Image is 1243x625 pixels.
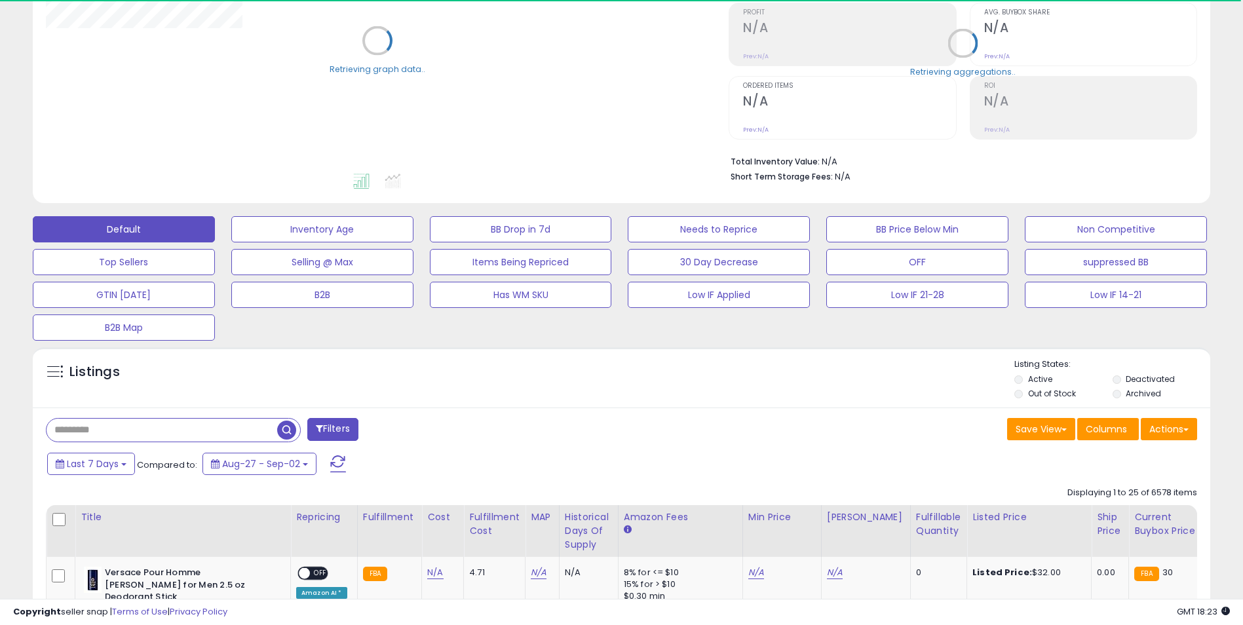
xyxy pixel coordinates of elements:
[748,510,816,524] div: Min Price
[469,567,515,578] div: 4.71
[1025,249,1207,275] button: suppressed BB
[531,566,546,579] a: N/A
[469,510,520,538] div: Fulfillment Cost
[296,510,352,524] div: Repricing
[826,282,1008,308] button: Low IF 21-28
[112,605,168,618] a: Terms of Use
[565,567,608,578] div: N/A
[330,63,425,75] div: Retrieving graph data..
[1086,423,1127,436] span: Columns
[202,453,316,475] button: Aug-27 - Sep-02
[427,566,443,579] a: N/A
[1141,418,1197,440] button: Actions
[1162,566,1173,578] span: 30
[1126,373,1175,385] label: Deactivated
[69,363,120,381] h5: Listings
[170,605,227,618] a: Privacy Policy
[105,567,264,607] b: Versace Pour Homme [PERSON_NAME] for Men 2.5 oz Deodorant Stick
[427,510,458,524] div: Cost
[33,282,215,308] button: GTIN [DATE]
[1028,373,1052,385] label: Active
[33,249,215,275] button: Top Sellers
[565,510,613,552] div: Historical Days Of Supply
[1025,282,1207,308] button: Low IF 14-21
[1007,418,1075,440] button: Save View
[13,606,227,618] div: seller snap | |
[916,567,957,578] div: 0
[628,249,810,275] button: 30 Day Decrease
[826,249,1008,275] button: OFF
[628,216,810,242] button: Needs to Reprice
[430,216,612,242] button: BB Drop in 7d
[67,457,119,470] span: Last 7 Days
[827,510,905,524] div: [PERSON_NAME]
[1134,510,1202,538] div: Current Buybox Price
[916,510,961,538] div: Fulfillable Quantity
[33,216,215,242] button: Default
[827,566,843,579] a: N/A
[84,567,102,593] img: 312XYxcc9OL._SL40_.jpg
[81,510,285,524] div: Title
[310,568,331,579] span: OFF
[231,249,413,275] button: Selling @ Max
[628,282,810,308] button: Low IF Applied
[972,510,1086,524] div: Listed Price
[430,249,612,275] button: Items Being Repriced
[137,459,197,471] span: Compared to:
[972,567,1081,578] div: $32.00
[231,282,413,308] button: B2B
[624,578,733,590] div: 15% for > $10
[624,524,632,536] small: Amazon Fees.
[222,457,300,470] span: Aug-27 - Sep-02
[1025,216,1207,242] button: Non Competitive
[910,66,1016,77] div: Retrieving aggregations..
[624,510,737,524] div: Amazon Fees
[1097,567,1119,578] div: 0.00
[1134,567,1158,581] small: FBA
[47,453,135,475] button: Last 7 Days
[1097,510,1123,538] div: Ship Price
[624,567,733,578] div: 8% for <= $10
[1067,487,1197,499] div: Displaying 1 to 25 of 6578 items
[231,216,413,242] button: Inventory Age
[1014,358,1210,371] p: Listing States:
[33,314,215,341] button: B2B Map
[1126,388,1161,399] label: Archived
[363,567,387,581] small: FBA
[972,566,1032,578] b: Listed Price:
[430,282,612,308] button: Has WM SKU
[1077,418,1139,440] button: Columns
[1028,388,1076,399] label: Out of Stock
[826,216,1008,242] button: BB Price Below Min
[363,510,416,524] div: Fulfillment
[748,566,764,579] a: N/A
[531,510,554,524] div: MAP
[13,605,61,618] strong: Copyright
[1177,605,1230,618] span: 2025-09-10 18:23 GMT
[307,418,358,441] button: Filters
